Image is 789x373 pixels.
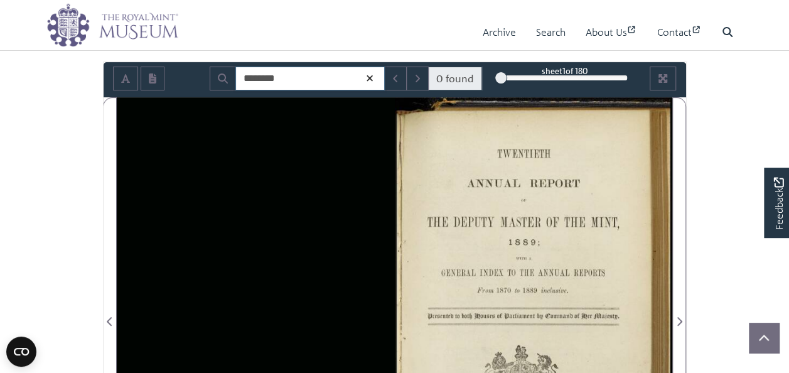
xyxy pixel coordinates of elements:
span: Feedback [771,178,786,230]
img: logo_wide.png [46,3,178,47]
button: Scroll to top [749,323,779,353]
div: sheet of 180 [501,65,628,77]
a: Search [536,14,566,50]
span: 1 [562,65,566,76]
a: Contact [657,14,702,50]
button: Toggle text selection (Alt+T) [113,67,138,90]
span: 0 found [436,71,474,86]
a: Archive [483,14,516,50]
a: Would you like to provide feedback? [764,168,789,238]
button: Full screen mode [650,67,676,90]
a: About Us [586,14,637,50]
input: Search for [235,67,385,90]
button: Open transcription window [141,67,164,90]
button: Search [210,67,236,90]
button: Previous Match [384,67,407,90]
button: Open CMP widget [6,337,36,367]
button: Next Match [406,67,429,90]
